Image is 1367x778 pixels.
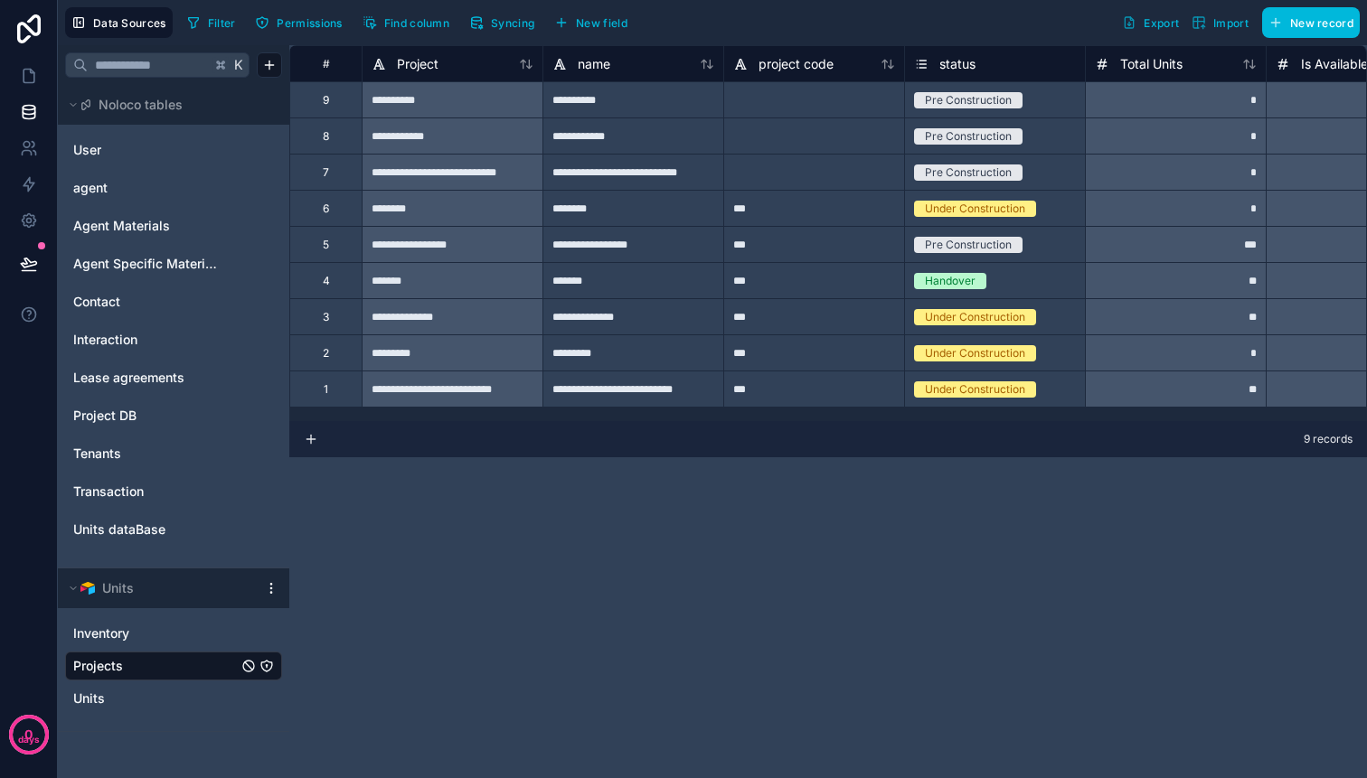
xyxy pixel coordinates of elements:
button: Export [1116,7,1185,38]
div: Tenants [65,439,282,468]
span: Transaction [73,483,144,501]
button: Data Sources [65,7,173,38]
div: User [65,136,282,164]
a: Contact [73,293,220,311]
button: Find column [356,9,456,36]
span: New record [1290,16,1353,30]
div: 9 [323,93,329,108]
a: Transaction [73,483,220,501]
div: 6 [323,202,329,216]
span: Find column [384,16,449,30]
div: Agent Materials [65,211,282,240]
a: Lease agreements [73,369,220,387]
div: # [304,57,348,70]
a: User [73,141,220,159]
div: Agent Specific Materials [65,249,282,278]
span: Lease agreements [73,369,184,387]
a: Agent Materials [73,217,220,235]
div: Pre Construction [925,237,1012,253]
div: Units [65,684,282,713]
div: 3 [323,310,329,324]
button: Airtable LogoUnits [65,576,257,601]
img: Airtable Logo [80,581,95,595]
div: Projects [65,651,282,680]
span: Interaction [73,331,137,349]
div: Project DB [65,401,282,430]
a: Projects [73,657,238,675]
div: Pre Construction [925,92,1012,108]
span: Permissions [277,16,342,30]
p: 0 [24,726,33,744]
span: status [939,55,976,73]
a: Project DB [73,407,220,425]
span: project code [759,55,834,73]
span: Units [102,579,134,597]
span: Data Sources [93,16,166,30]
span: Inventory [73,624,129,642]
div: agent [65,173,282,202]
p: days [18,733,40,747]
a: Inventory [73,624,238,642]
button: Syncing [463,9,541,36]
span: agent [73,179,108,197]
span: 9 records [1304,432,1353,446]
div: Contact [65,287,282,316]
div: Units dataBase [65,515,282,544]
button: Noloco tables [65,92,271,117]
a: Permissions [249,9,355,36]
button: New field [548,9,634,36]
a: Units [73,689,238,708]
span: Agent Materials [73,217,170,235]
div: Under Construction [925,345,1025,361]
div: Handover [925,273,976,289]
span: Export [1144,16,1179,30]
button: Permissions [249,9,348,36]
span: Tenants [73,445,121,463]
span: New field [576,16,627,30]
span: name [578,55,610,73]
div: Under Construction [925,309,1025,325]
span: Total Units [1120,55,1183,73]
span: Filter [208,16,236,30]
a: Interaction [73,331,220,349]
span: Units dataBase [73,520,165,539]
a: New record [1255,7,1360,38]
span: Contact [73,293,120,311]
div: Interaction [65,325,282,354]
div: Transaction [65,477,282,506]
span: Import [1213,16,1249,30]
span: User [73,141,101,159]
div: 2 [323,346,329,361]
button: New record [1262,7,1360,38]
span: Syncing [491,16,534,30]
a: Tenants [73,445,220,463]
div: 4 [323,274,330,288]
span: Project DB [73,407,137,425]
div: 7 [323,165,329,180]
button: Import [1185,7,1255,38]
div: 5 [323,238,329,252]
span: Units [73,689,105,708]
button: Filter [180,9,242,36]
a: Units dataBase [73,520,220,539]
div: 8 [323,129,329,144]
span: Noloco tables [99,96,183,114]
span: K [232,59,245,71]
div: Under Construction [925,381,1025,398]
a: Syncing [463,9,548,36]
div: Under Construction [925,201,1025,217]
a: Agent Specific Materials [73,255,220,273]
div: Inventory [65,619,282,648]
a: agent [73,179,220,197]
div: Pre Construction [925,164,1012,181]
span: Projects [73,657,123,675]
div: Pre Construction [925,128,1012,145]
div: 1 [324,382,328,397]
div: Lease agreements [65,363,282,392]
span: Project [397,55,438,73]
